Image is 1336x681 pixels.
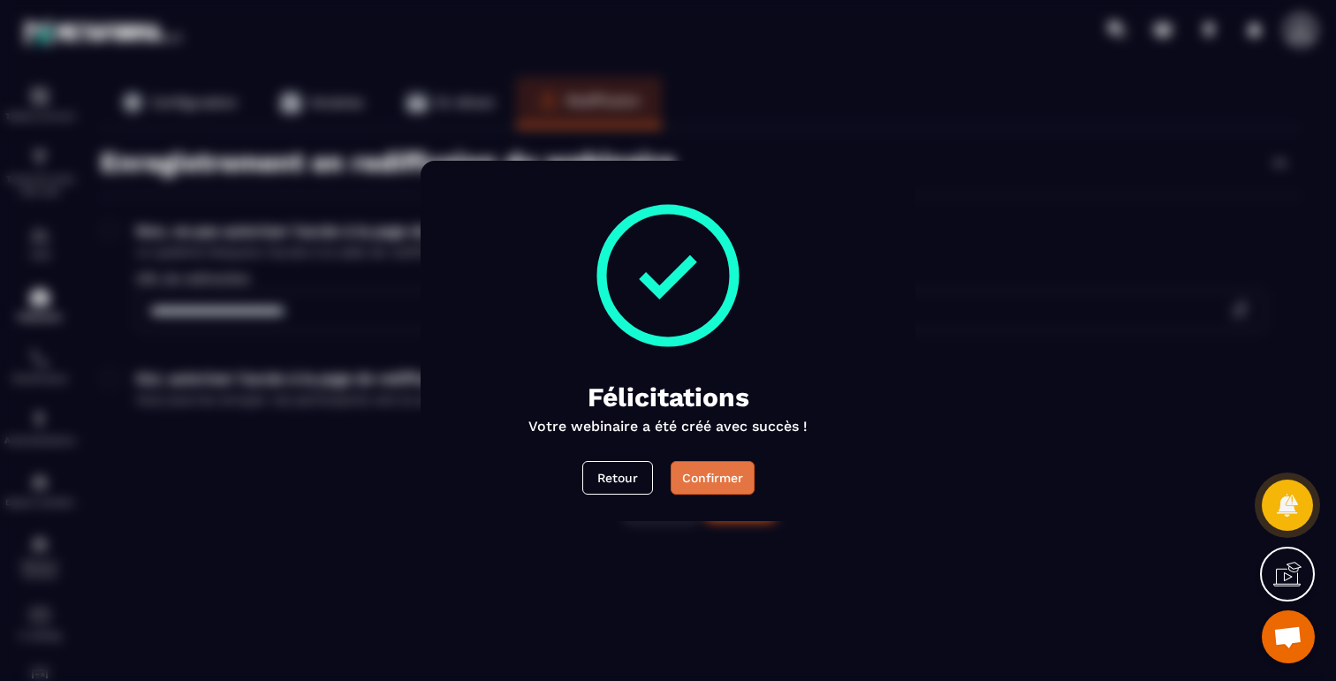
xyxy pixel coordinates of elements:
button: Confirmer [671,461,755,495]
p: Félicitations [588,382,749,412]
button: Retour [582,461,653,495]
div: Confirmer [682,469,743,487]
p: Votre webinaire a été créé avec succès ! [528,418,808,435]
div: Ouvrir le chat [1262,610,1315,663]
